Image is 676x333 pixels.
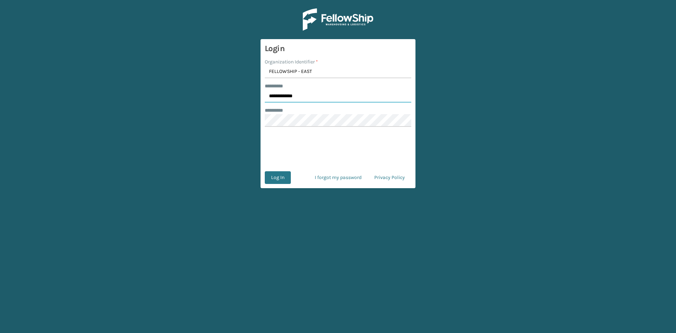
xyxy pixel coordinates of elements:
img: Logo [303,8,373,31]
a: Privacy Policy [368,171,411,184]
iframe: reCAPTCHA [284,135,392,163]
a: I forgot my password [308,171,368,184]
h3: Login [265,43,411,54]
label: Organization Identifier [265,58,318,66]
button: Log In [265,171,291,184]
